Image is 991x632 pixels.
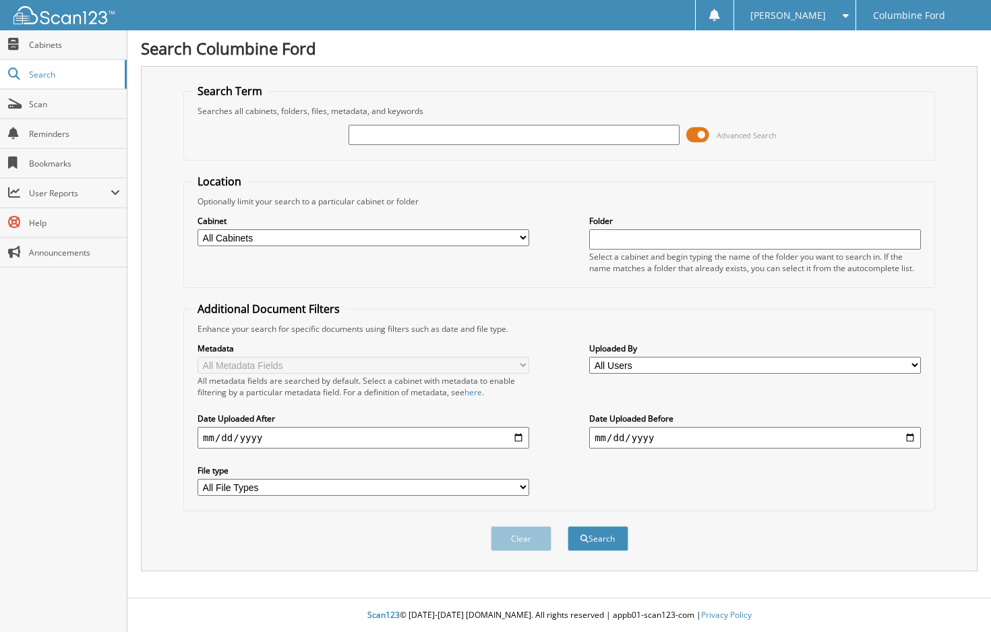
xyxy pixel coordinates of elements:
button: Clear [491,526,551,551]
button: Search [568,526,628,551]
span: Reminders [29,128,120,140]
span: Bookmarks [29,158,120,169]
div: Select a cabinet and begin typing the name of the folder you want to search in. If the name match... [589,251,921,274]
span: Announcements [29,247,120,258]
span: [PERSON_NAME] [750,11,826,20]
a: Privacy Policy [701,609,752,621]
span: Search [29,69,118,80]
span: Cabinets [29,39,120,51]
span: User Reports [29,188,111,199]
div: All metadata fields are searched by default. Select a cabinet with metadata to enable filtering b... [198,375,529,398]
input: start [198,427,529,449]
div: Optionally limit your search to a particular cabinet or folder [191,196,928,207]
span: Help [29,217,120,229]
label: Folder [589,215,921,227]
legend: Additional Document Filters [191,301,347,316]
div: Searches all cabinets, folders, files, metadata, and keywords [191,105,928,117]
span: Columbine Ford [873,11,945,20]
legend: Location [191,174,248,189]
div: © [DATE]-[DATE] [DOMAIN_NAME]. All rights reserved | appb01-scan123-com | [127,599,991,632]
span: Scan123 [367,609,400,621]
label: Date Uploaded Before [589,413,921,424]
label: Metadata [198,343,529,354]
div: Enhance your search for specific documents using filters such as date and file type. [191,323,928,335]
span: Advanced Search [717,130,777,140]
span: Scan [29,98,120,110]
input: end [589,427,921,449]
label: Cabinet [198,215,529,227]
a: here [464,386,482,398]
label: Uploaded By [589,343,921,354]
h1: Search Columbine Ford [141,37,978,59]
legend: Search Term [191,84,269,98]
img: scan123-logo-white.svg [13,6,115,24]
label: File type [198,465,529,476]
label: Date Uploaded After [198,413,529,424]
